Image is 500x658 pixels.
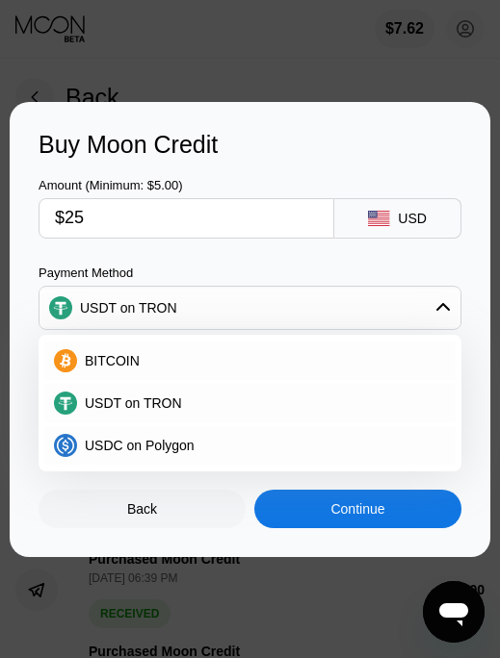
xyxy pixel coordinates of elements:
[39,131,461,159] div: Buy Moon Credit
[44,384,456,422] div: USDT on TRON
[39,178,334,192] div: Amount (Minimum: $5.00)
[85,395,182,411] span: USDT on TRON
[39,289,461,327] div: USDT on TRON
[85,353,140,368] span: BITCOIN
[423,581,485,643] iframe: Button to launch messaging window
[330,501,384,517] div: Continue
[55,199,318,238] input: $0.00
[85,438,195,453] span: USDC on Polygon
[398,211,427,226] div: USD
[80,300,177,316] div: USDT on TRON
[44,342,456,380] div: BITCOIN
[39,490,246,528] div: Back
[39,266,461,280] div: Payment Method
[127,501,157,517] div: Back
[44,426,456,465] div: USDC on Polygon
[254,490,461,528] div: Continue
